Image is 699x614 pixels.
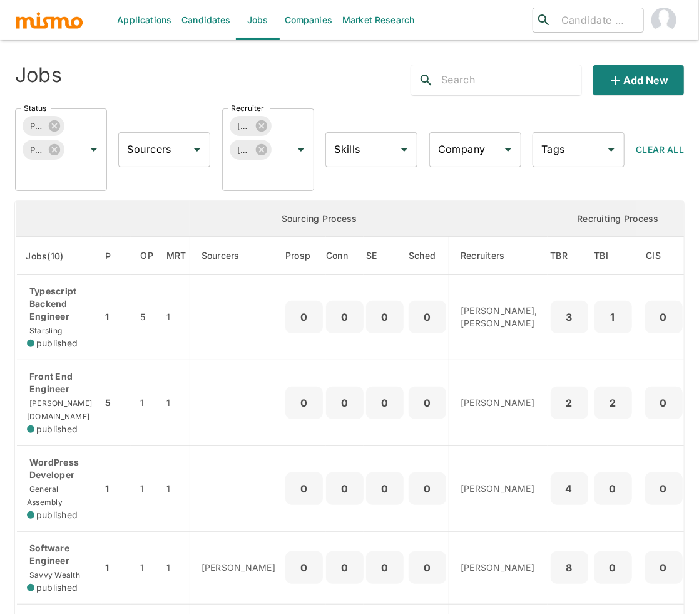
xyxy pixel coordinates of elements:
[593,65,684,95] button: Add new
[230,140,272,160] div: [PERSON_NAME]
[190,237,285,275] th: Sourcers
[131,531,164,604] td: 1
[105,249,127,264] span: P
[23,116,64,136] div: Published
[27,542,92,567] p: Software Engineer
[131,445,164,531] td: 1
[371,559,399,576] p: 0
[27,456,92,481] p: WordPress Developer
[499,141,517,159] button: Open
[102,360,130,445] td: 5
[163,275,190,360] td: 1
[285,237,326,275] th: Prospects
[331,394,359,412] p: 0
[591,237,635,275] th: To Be Interviewed
[556,308,583,326] p: 3
[27,570,80,580] span: Savvy Wealth
[163,237,190,275] th: Market Research Total
[27,326,62,335] span: Starsling
[600,480,627,497] p: 0
[414,308,441,326] p: 0
[290,559,318,576] p: 0
[36,509,78,521] span: published
[371,480,399,497] p: 0
[406,237,449,275] th: Sched
[364,237,406,275] th: Sent Emails
[230,116,272,136] div: [PERSON_NAME]
[395,141,413,159] button: Open
[331,480,359,497] p: 0
[131,237,164,275] th: Open Positions
[163,360,190,445] td: 1
[230,143,258,157] span: [PERSON_NAME]
[102,275,130,360] td: 1
[36,581,78,594] span: published
[27,398,92,421] span: [PERSON_NAME][DOMAIN_NAME]
[231,103,264,113] label: Recruiter
[650,308,678,326] p: 0
[202,561,275,574] p: [PERSON_NAME]
[548,237,591,275] th: To Be Reviewed
[461,482,538,495] p: [PERSON_NAME]
[650,480,678,497] p: 0
[449,237,548,275] th: Recruiters
[414,559,441,576] p: 0
[163,445,190,531] td: 1
[441,70,582,90] input: Search
[556,11,638,29] input: Candidate search
[461,304,538,330] p: [PERSON_NAME], [PERSON_NAME]
[23,119,51,133] span: Published
[636,144,684,155] span: Clear All
[600,559,627,576] p: 0
[230,119,258,133] span: [PERSON_NAME]
[603,141,620,159] button: Open
[163,531,190,604] td: 1
[27,285,92,323] p: Typescript Backend Engineer
[102,237,130,275] th: Priority
[23,140,64,160] div: Public
[290,480,318,497] p: 0
[27,484,63,507] span: General Assembly
[461,561,538,574] p: [PERSON_NAME]
[411,65,441,95] button: search
[36,337,78,350] span: published
[292,141,310,159] button: Open
[331,559,359,576] p: 0
[556,559,583,576] p: 8
[600,308,627,326] p: 1
[23,143,51,157] span: Public
[290,394,318,412] p: 0
[414,480,441,497] p: 0
[600,394,627,412] p: 2
[15,11,84,29] img: logo
[326,237,364,275] th: Connections
[371,308,399,326] p: 0
[635,237,693,275] th: Client Interview Scheduled
[36,423,78,435] span: published
[290,308,318,326] p: 0
[131,275,164,360] td: 5
[24,103,46,113] label: Status
[556,480,583,497] p: 4
[102,445,130,531] td: 1
[188,141,206,159] button: Open
[461,397,538,409] p: [PERSON_NAME]
[27,370,92,395] p: Front End Engineer
[414,394,441,412] p: 0
[190,201,449,237] th: Sourcing Process
[556,394,583,412] p: 2
[85,141,103,159] button: Open
[651,8,676,33] img: Carmen Vilachá
[15,63,62,88] h4: Jobs
[650,394,678,412] p: 0
[331,308,359,326] p: 0
[26,249,80,264] span: Jobs(10)
[102,531,130,604] td: 1
[650,559,678,576] p: 0
[371,394,399,412] p: 0
[131,360,164,445] td: 1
